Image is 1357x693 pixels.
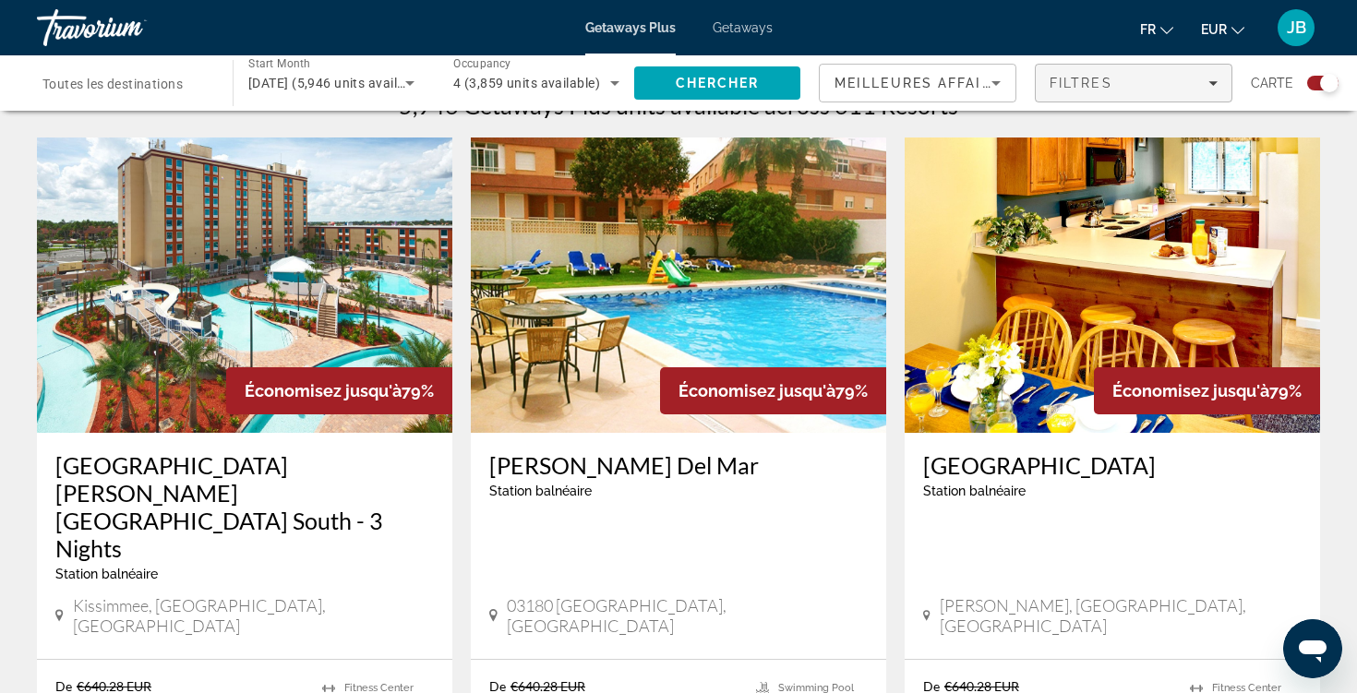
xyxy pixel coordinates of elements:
[248,57,310,70] span: Start Month
[73,595,434,636] span: Kissimmee, [GEOGRAPHIC_DATA], [GEOGRAPHIC_DATA]
[905,137,1320,433] img: Summit Resort
[489,484,592,498] span: Station balnéaire
[507,595,868,636] span: 03180 [GEOGRAPHIC_DATA], [GEOGRAPHIC_DATA]
[37,4,222,52] a: Travorium
[248,76,427,90] span: [DATE] (5,946 units available)
[42,73,209,95] input: Select destination
[585,20,676,35] a: Getaways Plus
[1050,76,1112,90] span: Filtres
[1035,64,1232,102] button: Filters
[226,367,452,414] div: 79%
[1112,381,1269,400] span: Économisez jusqu'à
[245,381,402,400] span: Économisez jusqu'à
[471,137,886,433] img: Ona Aldea Del Mar
[923,451,1302,479] a: [GEOGRAPHIC_DATA]
[713,20,773,35] a: Getaways
[660,367,886,414] div: 79%
[1283,619,1342,678] iframe: Bouton de lancement de la fenêtre de messagerie
[678,381,835,400] span: Économisez jusqu'à
[453,76,600,90] span: 4 (3,859 units available)
[55,567,158,581] span: Station balnéaire
[1287,18,1306,37] span: JB
[453,57,511,70] span: Occupancy
[835,76,1012,90] span: Meilleures affaires
[1272,8,1320,47] button: User Menu
[42,77,183,91] span: Toutes les destinations
[634,66,800,100] button: Search
[835,72,1001,94] mat-select: Sort by
[923,484,1026,498] span: Station balnéaire
[1201,22,1227,37] span: EUR
[676,76,760,90] span: Chercher
[1140,16,1173,42] button: Change language
[1094,367,1320,414] div: 79%
[1140,22,1156,37] span: fr
[1251,70,1293,96] span: Carte
[489,451,868,479] a: [PERSON_NAME] Del Mar
[37,137,452,433] img: Red Lion Hotel Orlando Lake Buena Vista South - 3 Nights
[55,451,434,562] a: [GEOGRAPHIC_DATA] [PERSON_NAME] [GEOGRAPHIC_DATA] South - 3 Nights
[940,595,1302,636] span: [PERSON_NAME], [GEOGRAPHIC_DATA], [GEOGRAPHIC_DATA]
[1201,16,1244,42] button: Change currency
